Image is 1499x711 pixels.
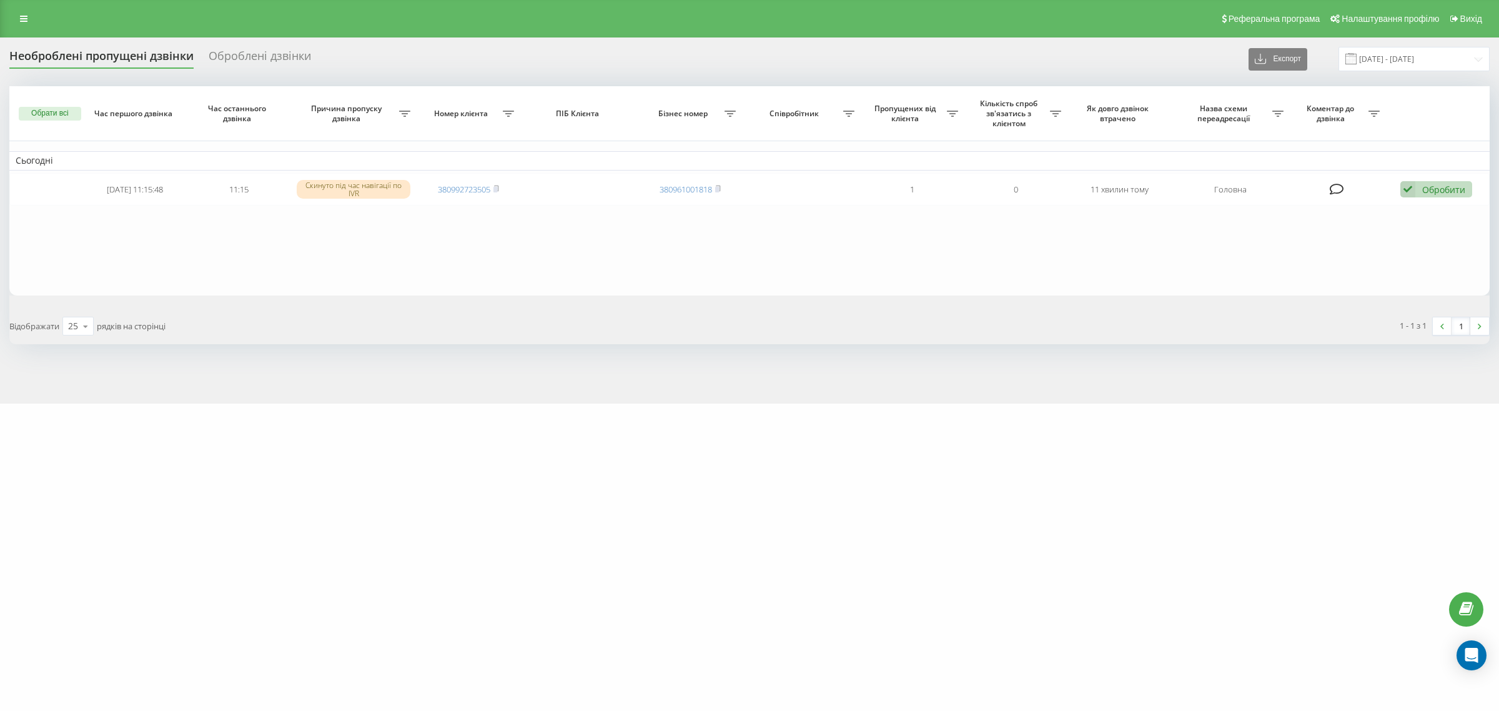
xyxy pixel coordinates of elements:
td: Головна [1171,173,1290,206]
span: Вихід [1460,14,1482,24]
span: Номер клієнта [423,109,503,119]
a: 380992723505 [438,184,490,195]
span: Співробітник [748,109,843,119]
span: Коментар до дзвінка [1296,104,1368,123]
span: Реферальна програма [1229,14,1320,24]
span: Час останнього дзвінка [198,104,280,123]
div: Обробити [1422,184,1465,196]
div: Скинуто під час навігації по IVR [297,180,410,199]
span: Бізнес номер [645,109,725,119]
td: 11:15 [187,173,290,206]
span: Відображати [9,321,59,332]
div: 1 - 1 з 1 [1400,319,1427,332]
span: рядків на сторінці [97,321,166,332]
td: 1 [861,173,964,206]
span: Пропущених від клієнта [867,104,947,123]
div: Open Intercom Messenger [1457,640,1487,670]
div: Необроблені пропущені дзвінки [9,49,194,69]
td: [DATE] 11:15:48 [84,173,187,206]
span: Назва схеми переадресації [1177,104,1272,123]
button: Експорт [1249,48,1307,71]
a: 1 [1452,317,1470,335]
td: 0 [964,173,1068,206]
span: ПІБ Клієнта [532,109,627,119]
span: Кількість спроб зв'язатись з клієнтом [971,99,1051,128]
td: Сьогодні [9,151,1490,170]
td: 11 хвилин тому [1067,173,1171,206]
span: Час першого дзвінка [94,109,176,119]
div: 25 [68,320,78,332]
a: 380961001818 [660,184,712,195]
div: Оброблені дзвінки [209,49,311,69]
span: Як довго дзвінок втрачено [1079,104,1160,123]
span: Причина пропуску дзвінка [297,104,398,123]
button: Обрати всі [19,107,81,121]
span: Налаштування профілю [1342,14,1439,24]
